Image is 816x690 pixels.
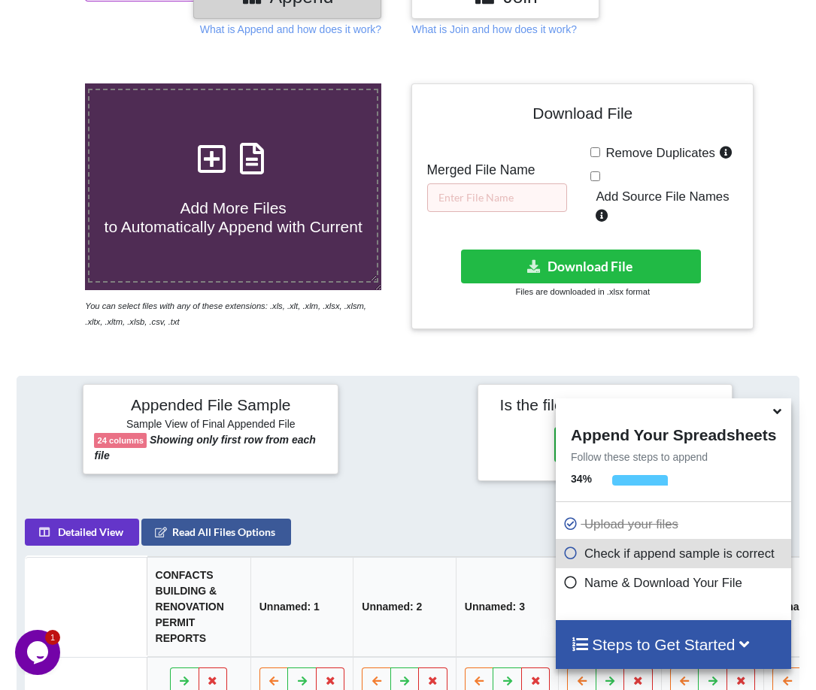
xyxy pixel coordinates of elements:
[423,95,742,138] h4: Download File
[411,22,576,37] p: What is Join and how does it work?
[97,436,144,445] b: 24 columns
[556,422,791,444] h4: Append Your Spreadsheets
[461,250,700,283] button: Download File
[554,427,617,462] button: Yes
[571,635,776,654] h4: Steps to Get Started
[250,558,353,658] th: Unnamed: 1
[427,183,567,212] input: Enter File Name
[600,146,715,160] span: Remove Duplicates
[15,630,63,675] iframe: chat widget
[489,395,722,414] h4: Is the file appended correctly?
[456,558,559,658] th: Unnamed: 3
[141,519,291,546] button: Read All Files Options
[353,558,456,658] th: Unnamed: 2
[200,22,381,37] p: What is Append and how does it work?
[427,162,567,178] h5: Merged File Name
[94,434,315,462] b: Showing only first row from each file
[563,544,787,563] p: Check if append sample is correct
[571,473,592,485] b: 34 %
[563,573,787,592] p: Name & Download Your File
[590,189,729,204] span: Add Source File Names
[556,449,791,465] p: Follow these steps to append
[25,519,139,546] button: Detailed View
[516,287,650,296] small: Files are downloaded in .xlsx format
[147,558,250,658] th: CONFACTS BUILDING & RENOVATION PERMIT REPORTS
[563,515,787,534] p: Upload your files
[94,395,327,416] h4: Appended File Sample
[85,301,366,326] i: You can select files with any of these extensions: .xls, .xlt, .xlm, .xlsx, .xlsm, .xltx, .xltm, ...
[105,199,362,235] span: Add More Files to Automatically Append with Current
[94,418,327,433] h6: Sample View of Final Appended File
